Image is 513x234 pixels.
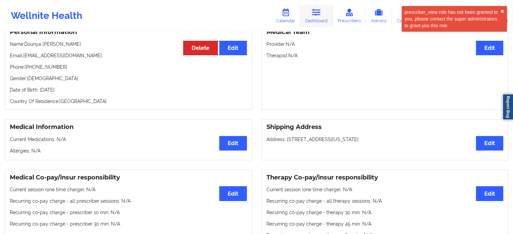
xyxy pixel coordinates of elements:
[333,5,366,27] a: Prescribers
[404,9,500,29] div: prescriber_view role has not been granted to you, please contact the super administrators to gran...
[10,123,247,131] h3: Medical Information
[266,174,504,181] h3: Therapy Co-pay/insur responsibility
[366,5,392,27] a: Admins
[10,136,247,143] p: Current Medications: N/A
[476,41,503,55] button: Edit
[266,123,504,131] h3: Shipping Address
[10,87,247,93] p: Date of Birth: [DATE]
[219,41,247,55] button: Edit
[10,174,247,181] h3: Medical Co-pay/insur responsibility
[10,75,247,82] p: Gender: [DEMOGRAPHIC_DATA]
[476,186,503,201] button: Edit
[500,9,504,14] button: close
[266,221,504,227] p: Recurring co-pay charge - therapy 45 min : N/A
[10,198,247,204] p: Recurring co-pay charge - all prescriber sessions : N/A
[10,209,247,216] p: Recurring co-pay charge - prescriber 10 min : N/A
[266,28,504,36] h3: Medical Team
[502,94,513,120] a: Report Bug
[300,5,333,27] a: Dashboard
[266,198,504,204] p: Recurring co-pay charge - all therapy sessions : N/A
[183,41,218,55] button: Delete
[266,136,504,143] p: Address: [STREET_ADDRESS][US_STATE]
[266,209,504,216] p: Recurring co-pay charge - therapy 30 min : N/A
[266,41,504,47] p: Provider: N/A
[10,186,247,193] p: Current session (one time charge): N/A
[266,52,504,59] p: Therapist: N/A
[10,221,247,227] p: Recurring co-pay charge - prescriber 30 min : N/A
[10,147,247,154] p: Allergies: N/A
[476,136,503,151] button: Edit
[10,41,247,47] p: Name: Dounya [PERSON_NAME]
[392,5,420,27] a: Coaches
[266,186,504,193] p: Current session (one time charge): N/A
[10,52,247,59] p: Email: [EMAIL_ADDRESS][DOMAIN_NAME]
[219,186,247,201] button: Edit
[10,98,247,105] p: Country Of Residence: [GEOGRAPHIC_DATA]
[271,5,300,27] a: Calendar
[10,64,247,70] p: Phone: [PHONE_NUMBER]
[10,28,247,36] h3: Personal Information
[219,136,247,151] button: Edit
